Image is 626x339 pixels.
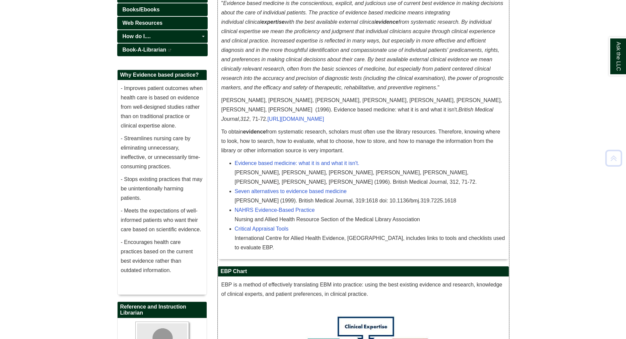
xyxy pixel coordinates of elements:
a: How do I.... [117,30,208,43]
span: How do I.... [123,33,151,39]
em: 312 [240,116,249,122]
p: - Encourages health care practices based on the current best evidence rather than outdated inform... [121,238,203,275]
h2: Reference and Instruction Librarian [118,302,207,318]
div: International Centre for Allied Health Evidence, [GEOGRAPHIC_DATA], includes links to tools and c... [235,234,505,252]
span: Book-A-Librarian [123,47,166,53]
em: Evidence based medicine is the conscientious, explicit, and judicious use of current best evidenc... [221,0,504,90]
strong: evidence [243,129,266,135]
div: Nursing and Allied Health Resource Section of the Medical Library Association [235,215,505,224]
i: This link opens in a new window [168,49,172,52]
h2: EBP Chart [218,266,509,277]
div: [PERSON_NAME] (1999). British Medical Journal, 319:1618 doi: 10.1136/bmj.319.7225.1618 [235,196,505,205]
a: Web Resources [117,17,208,29]
p: - Improves patient outcomes when health care is based on evidence from well-designed studies rath... [121,84,203,131]
a: Evidence based medicine: what it is and what it isn't. [235,160,359,166]
span: expertise [261,19,285,25]
div: [PERSON_NAME], [PERSON_NAME], [PERSON_NAME], [PERSON_NAME], [PERSON_NAME], [PERSON_NAME], [PERSON... [235,168,505,187]
a: Books/Ebooks [117,3,208,16]
p: - Stops existing practices that may be unintentionally harming patients. [121,175,203,203]
a: Back to Top [603,154,624,163]
span: evidence [375,19,398,25]
p: To obtain from systematic research, scholars must often use the library resources. Therefore, kno... [221,127,505,155]
a: Book-A-Librarian [117,44,208,56]
p: - Streamlines nursing care by eliminating unnecessary, ineffective, or unnecessarily time-consumi... [121,134,203,171]
a: [URL][DOMAIN_NAME] [267,116,324,122]
h2: Why Evidence based practice? [118,70,207,80]
p: [PERSON_NAME], [PERSON_NAME], [PERSON_NAME], [PERSON_NAME], [PERSON_NAME], [PERSON_NAME], [PERSON... [221,96,505,124]
span: EBP is a method of effectively translating EBM into practice: using the best existing evidence an... [221,282,502,297]
a: Critical Appraisal Tools [235,226,289,232]
a: Seven alternatives to evidence based medicine [235,188,347,194]
span: Books/Ebooks [123,7,160,12]
a: NAHRS Evidence-Based Practice [235,207,315,213]
p: - Meets the expectations of well-informed patients who want their care based on scientific evidence. [121,206,203,234]
span: Web Resources [123,20,163,26]
em: British Medical Journal [221,107,493,122]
